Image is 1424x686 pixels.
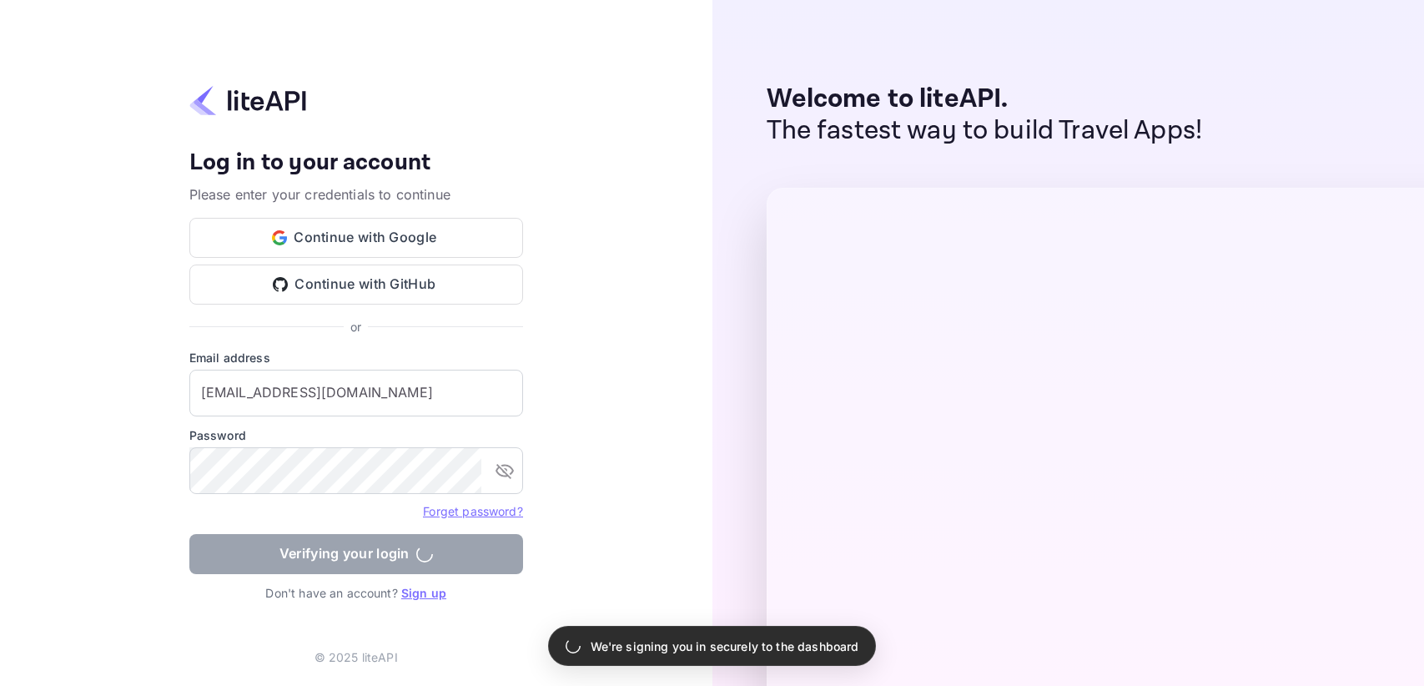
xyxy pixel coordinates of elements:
a: Sign up [401,586,446,600]
p: Welcome to liteAPI. [767,83,1203,115]
button: toggle password visibility [488,454,521,487]
button: Continue with GitHub [189,265,523,305]
a: Forget password? [423,504,522,518]
p: Don't have an account? [189,584,523,602]
p: © 2025 liteAPI [314,648,398,666]
label: Password [189,426,523,444]
h4: Log in to your account [189,149,523,178]
p: or [350,318,361,335]
p: The fastest way to build Travel Apps! [767,115,1203,147]
p: Please enter your credentials to continue [189,184,523,204]
input: Enter your email address [189,370,523,416]
label: Email address [189,349,523,366]
p: We're signing you in securely to the dashboard [591,638,859,655]
button: Continue with Google [189,218,523,258]
img: liteapi [189,84,306,117]
a: Forget password? [423,502,522,519]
